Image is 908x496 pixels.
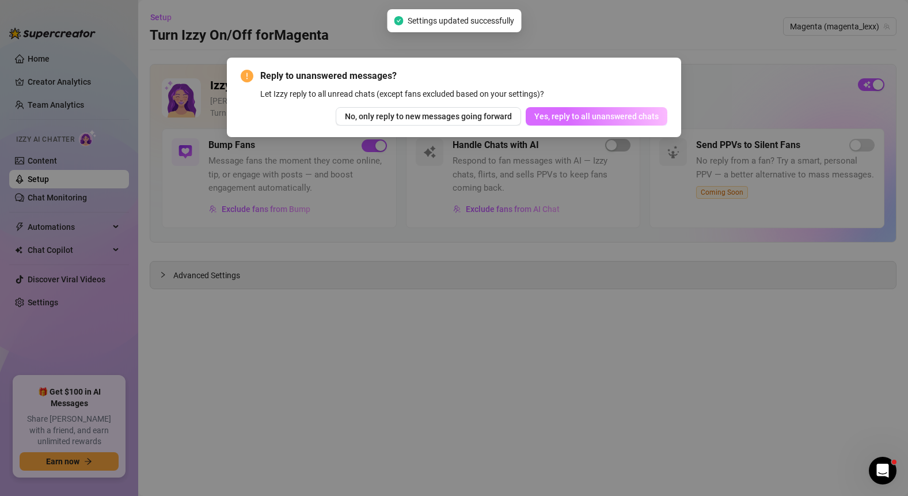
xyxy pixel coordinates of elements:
[260,69,667,83] span: Reply to unanswered messages?
[336,107,521,126] button: No, only reply to new messages going forward
[260,88,667,100] div: Let Izzy reply to all unread chats (except fans excluded based on your settings)?
[408,14,514,27] span: Settings updated successfully
[394,16,403,25] span: check-circle
[345,112,512,121] span: No, only reply to new messages going forward
[869,457,896,484] iframe: Intercom live chat
[534,112,659,121] span: Yes, reply to all unanswered chats
[241,70,253,82] span: exclamation-circle
[526,107,667,126] button: Yes, reply to all unanswered chats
